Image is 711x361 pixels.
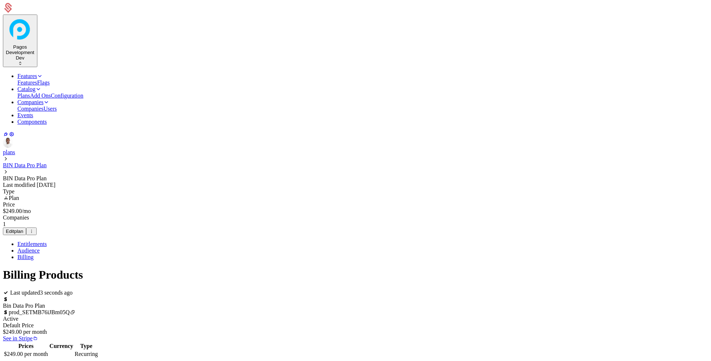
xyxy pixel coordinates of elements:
a: Users [44,106,57,112]
span: $249.00 per month [3,329,47,335]
span: prod_SETMB76iJBm05Q [9,309,70,315]
a: Plans [17,93,30,99]
img: LJ Durante [3,138,13,148]
th: Prices [4,342,48,350]
td: Recurring [74,350,98,358]
a: Settings [9,131,15,137]
div: $249.00 /mo [3,208,708,214]
div: BIN Data Pro Plan [3,175,708,182]
a: Features [17,73,43,79]
span: Last updated 3 seconds ago [9,290,73,296]
ul: Choose Sub Page [3,241,708,261]
a: Integrations [3,131,9,137]
a: Components [17,119,47,125]
a: Events [17,112,33,118]
a: Flags [37,79,50,86]
span: Type [3,188,15,194]
span: Default Price [3,322,34,328]
a: Audience [17,247,40,254]
div: Edit plan [6,229,23,234]
span: Active [3,316,19,322]
span: See in Stripe [3,335,33,341]
button: Editplan [3,227,26,235]
a: plans [3,149,15,155]
a: Entitlements [17,241,47,247]
span: Dev [16,55,24,61]
span: Price [3,201,15,208]
a: Companies [17,99,49,105]
span: Companies [3,214,29,221]
span: Plan [9,195,19,201]
button: Select action [26,227,37,235]
a: Configuration [51,93,83,99]
button: Open user button [3,138,13,148]
span: Pagos [13,44,27,50]
span: Bin Data Pro Plan [3,303,45,309]
a: Companies [17,106,44,112]
th: Currency [49,342,73,350]
h1: Billing Products [3,268,708,282]
div: 1 [3,221,708,227]
a: Catalog [17,86,41,92]
a: Billing [17,254,33,260]
td: $249.00 per month [4,350,48,358]
nav: Main [3,73,708,125]
a: See in Stripe [3,335,38,341]
nav: Main [3,241,708,261]
a: BIN Data Pro Plan [3,162,46,168]
a: Add Ons [30,93,51,99]
th: Type [74,342,98,350]
div: Last modified [DATE] [3,182,708,188]
a: Features [17,79,37,86]
div: Development [6,50,34,55]
img: Pagos [6,16,34,43]
button: Select environment [3,15,37,67]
